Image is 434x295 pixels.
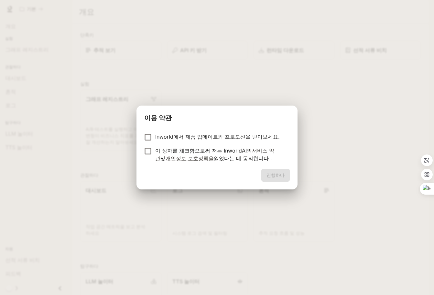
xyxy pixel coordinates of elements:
font: Inworld에서 제품 업데이트와 프로모션을 받아보세요. [155,133,280,140]
font: 읽었다는 데 동의합니다 . [214,155,272,162]
font: 및 [160,155,166,162]
font: 이 상자를 체크함으로써 저는 InworldAI의 [155,147,252,154]
a: 개인정보 보호정책을 [166,155,214,162]
font: 이용 약관 [144,114,172,122]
